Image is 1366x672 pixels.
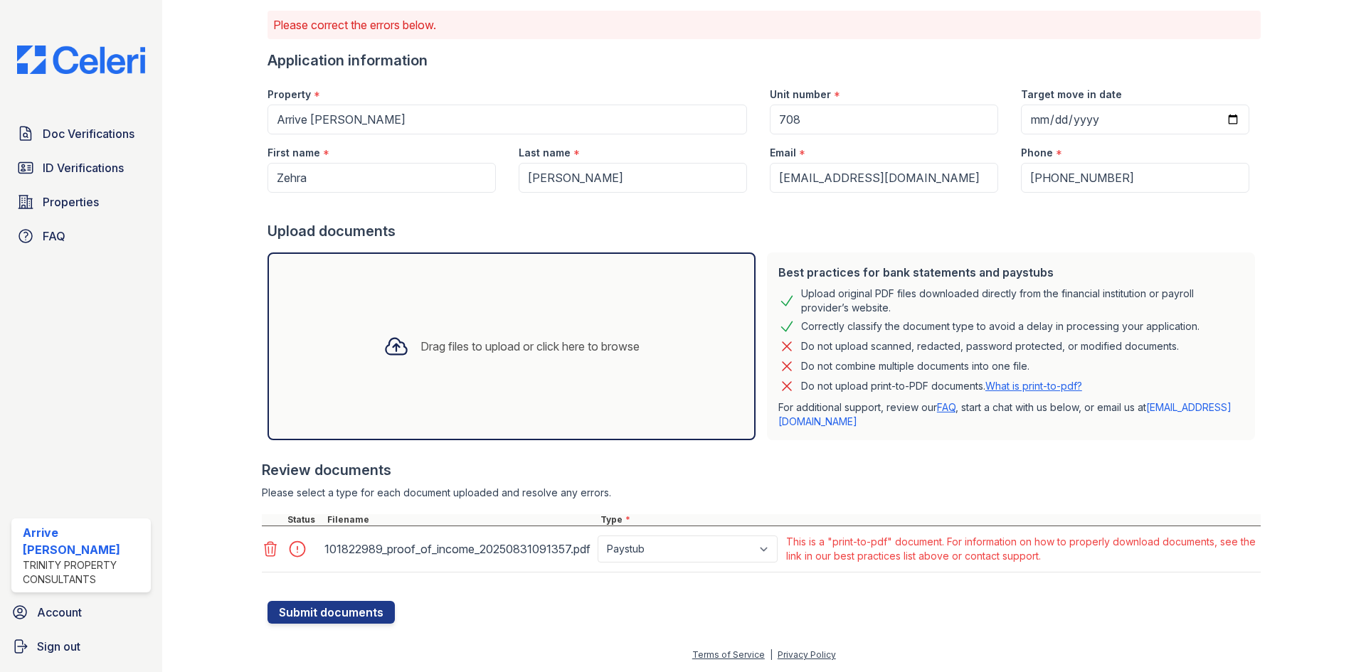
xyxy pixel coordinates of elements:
[692,649,765,660] a: Terms of Service
[1021,146,1053,160] label: Phone
[801,318,1200,335] div: Correctly classify the document type to avoid a delay in processing your application.
[770,146,796,160] label: Email
[6,632,157,661] a: Sign out
[6,598,157,626] a: Account
[324,514,598,526] div: Filename
[420,338,640,355] div: Drag files to upload or click here to browse
[324,538,592,560] div: 101822989_proof_of_income_20250831091357.pdf
[770,649,773,660] div: |
[37,604,82,621] span: Account
[11,154,151,182] a: ID Verifications
[268,50,1261,70] div: Application information
[801,379,1082,393] p: Do not upload print-to-PDF documents.
[778,264,1244,281] div: Best practices for bank statements and paystubs
[770,87,831,102] label: Unit number
[801,338,1179,355] div: Do not upload scanned, redacted, password protected, or modified documents.
[778,649,836,660] a: Privacy Policy
[268,146,320,160] label: First name
[23,558,145,587] div: Trinity Property Consultants
[11,119,151,148] a: Doc Verifications
[268,87,311,102] label: Property
[786,535,1258,563] div: This is a "print-to-pdf" document. For information on how to properly download documents, see the...
[519,146,571,160] label: Last name
[43,228,65,245] span: FAQ
[285,514,324,526] div: Status
[1021,87,1122,102] label: Target move in date
[985,380,1082,392] a: What is print-to-pdf?
[262,460,1261,480] div: Review documents
[11,222,151,250] a: FAQ
[778,400,1244,429] p: For additional support, review our , start a chat with us below, or email us at
[262,486,1261,500] div: Please select a type for each document uploaded and resolve any errors.
[801,287,1244,315] div: Upload original PDF files downloaded directly from the financial institution or payroll provider’...
[268,601,395,624] button: Submit documents
[23,524,145,558] div: Arrive [PERSON_NAME]
[801,358,1029,375] div: Do not combine multiple documents into one file.
[11,188,151,216] a: Properties
[43,193,99,210] span: Properties
[43,125,134,142] span: Doc Verifications
[37,638,80,655] span: Sign out
[598,514,1261,526] div: Type
[937,401,955,413] a: FAQ
[268,221,1261,241] div: Upload documents
[273,16,1255,33] p: Please correct the errors below.
[43,159,124,176] span: ID Verifications
[6,46,157,74] img: CE_Logo_Blue-a8612792a0a2168367f1c8372b55b34899dd931a85d93a1a3d3e32e68fde9ad4.png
